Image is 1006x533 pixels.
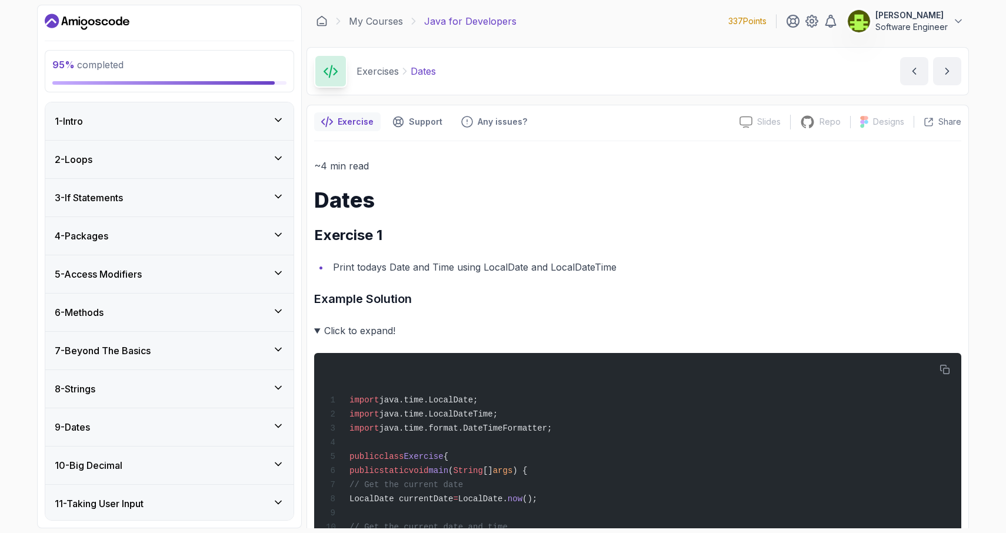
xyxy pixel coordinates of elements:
button: Support button [385,112,449,131]
span: now [508,494,522,504]
p: Support [409,116,442,128]
button: 5-Access Modifiers [45,255,294,293]
button: 7-Beyond The Basics [45,332,294,369]
p: Exercise [338,116,374,128]
span: ) { [512,466,527,475]
span: public [349,466,379,475]
span: (); [522,494,537,504]
span: String [453,466,482,475]
li: Print todays Date and Time using LocalDate and LocalDateTime [329,259,961,275]
span: ( [448,466,453,475]
span: // Get the current date [349,480,463,489]
button: previous content [900,57,928,85]
span: import [349,409,379,419]
p: Designs [873,116,904,128]
span: 95 % [52,59,75,71]
h2: Exercise 1 [314,226,961,245]
h3: 6 - Methods [55,305,104,319]
h3: 5 - Access Modifiers [55,267,142,281]
h3: 4 - Packages [55,229,108,243]
summary: Click to expand! [314,322,961,339]
p: Slides [757,116,781,128]
span: LocalDate. [458,494,508,504]
span: [] [483,466,493,475]
button: Feedback button [454,112,534,131]
span: void [409,466,429,475]
p: Share [938,116,961,128]
span: class [379,452,404,461]
span: public [349,452,379,461]
p: Repo [820,116,841,128]
span: = [453,494,458,504]
button: 8-Strings [45,370,294,408]
a: My Courses [349,14,403,28]
button: 9-Dates [45,408,294,446]
button: next content [933,57,961,85]
img: user profile image [848,10,870,32]
h3: 9 - Dates [55,420,90,434]
h3: 8 - Strings [55,382,95,396]
h3: 7 - Beyond The Basics [55,344,151,358]
button: Share [914,116,961,128]
span: static [379,466,408,475]
button: 3-If Statements [45,179,294,216]
button: 2-Loops [45,141,294,178]
p: 337 Points [728,15,767,27]
span: args [493,466,513,475]
h3: 2 - Loops [55,152,92,166]
button: user profile image[PERSON_NAME]Software Engineer [847,9,964,33]
h1: Dates [314,188,961,212]
span: completed [52,59,124,71]
span: import [349,395,379,405]
h3: 1 - Intro [55,114,83,128]
p: Software Engineer [875,21,948,33]
span: java.time.LocalDateTime; [379,409,498,419]
span: java.time.LocalDate; [379,395,478,405]
button: notes button [314,112,381,131]
h3: 10 - Big Decimal [55,458,122,472]
h3: Example Solution [314,289,961,308]
span: // Get the current date and time [349,522,508,532]
p: Exercises [357,64,399,78]
h3: 11 - Taking User Input [55,497,144,511]
span: java.time.format.DateTimeFormatter; [379,424,552,433]
h3: 3 - If Statements [55,191,123,205]
a: Dashboard [316,15,328,27]
p: [PERSON_NAME] [875,9,948,21]
button: 1-Intro [45,102,294,140]
button: 4-Packages [45,217,294,255]
span: { [444,452,448,461]
span: Exercise [404,452,443,461]
p: Dates [411,64,436,78]
a: Dashboard [45,12,129,31]
span: main [428,466,448,475]
button: 11-Taking User Input [45,485,294,522]
p: ~4 min read [314,158,961,174]
span: import [349,424,379,433]
p: Java for Developers [424,14,517,28]
button: 6-Methods [45,294,294,331]
span: LocalDate currentDate [349,494,453,504]
button: 10-Big Decimal [45,447,294,484]
p: Any issues? [478,116,527,128]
